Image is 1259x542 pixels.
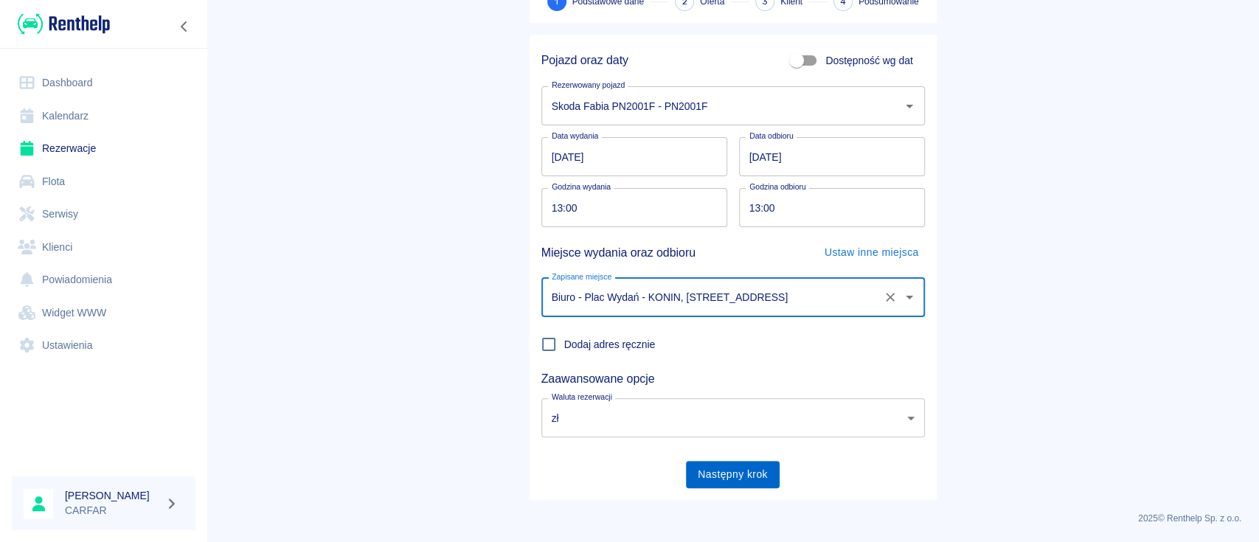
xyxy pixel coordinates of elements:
a: Klienci [12,231,195,264]
a: Kalendarz [12,100,195,133]
input: DD.MM.YYYY [541,137,727,176]
a: Renthelp logo [12,12,110,36]
a: Widget WWW [12,296,195,330]
a: Dashboard [12,66,195,100]
label: Godzina wydania [552,181,611,192]
p: 2025 © Renthelp Sp. z o.o. [224,512,1241,525]
a: Ustawienia [12,329,195,362]
input: DD.MM.YYYY [739,137,925,176]
button: Wyczyść [880,287,901,308]
label: Data wydania [552,131,598,142]
h5: Zaawansowane opcje [541,372,925,386]
span: Dodaj adres ręcznie [564,337,656,352]
label: Rezerwowany pojazd [552,80,625,91]
input: hh:mm [739,188,915,227]
p: CARFAR [65,503,159,518]
img: Renthelp logo [18,12,110,36]
a: Flota [12,165,195,198]
h5: Miejsce wydania oraz odbioru [541,240,696,266]
label: Zapisane miejsce [552,271,611,282]
a: Powiadomienia [12,263,195,296]
button: Otwórz [899,287,920,308]
input: hh:mm [541,188,717,227]
h5: Pojazd oraz daty [541,53,628,68]
span: Dostępność wg dat [825,53,912,69]
label: Godzina odbioru [749,181,806,192]
a: Serwisy [12,198,195,231]
a: Rezerwacje [12,132,195,165]
button: Następny krok [686,461,780,488]
h6: [PERSON_NAME] [65,488,159,503]
button: Ustaw inne miejsca [819,239,925,266]
label: Data odbioru [749,131,794,142]
button: Zwiń nawigację [173,17,195,36]
div: zł [541,398,925,437]
button: Otwórz [899,96,920,117]
label: Waluta rezerwacji [552,392,612,403]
